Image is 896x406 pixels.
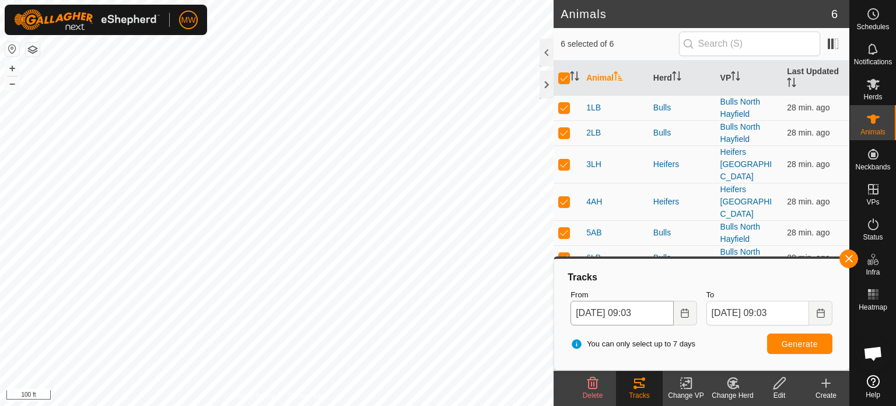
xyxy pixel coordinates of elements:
button: Generate [767,334,832,354]
th: Herd [649,61,716,96]
span: Animals [860,129,885,136]
span: VPs [866,199,879,206]
div: Bulls [653,102,711,114]
span: 1LB [586,102,601,114]
a: Bulls North Hayfield [720,97,760,119]
a: Bulls North Hayfield [720,122,760,144]
th: VP [716,61,783,96]
span: 5AB [586,227,601,239]
h2: Animals [561,7,831,21]
p-sorticon: Activate to sort [672,73,681,82]
button: – [5,77,19,91]
div: Bulls [653,227,711,239]
span: Schedules [856,23,889,30]
span: 3LH [586,158,601,171]
div: Edit [756,390,803,401]
span: 6 [831,5,838,23]
a: Heifers [GEOGRAPHIC_DATA] [720,147,772,181]
input: Search (S) [679,32,820,56]
a: Help [850,370,896,403]
span: Heatmap [859,304,887,311]
p-sorticon: Activate to sort [731,73,740,82]
span: Notifications [854,58,892,65]
span: Delete [583,391,603,400]
span: Sep 9, 2025, 8:35 AM [787,197,829,206]
div: Create [803,390,849,401]
span: Sep 9, 2025, 8:35 AM [787,103,829,112]
button: Map Layers [26,43,40,57]
span: Herds [863,93,882,100]
div: Tracks [566,270,837,284]
th: Last Updated [782,61,849,96]
span: 6LB [586,252,601,264]
span: Help [866,391,880,398]
div: Change VP [663,390,709,401]
span: Sep 9, 2025, 8:35 AM [787,128,829,137]
span: MW [181,14,196,26]
span: 2LB [586,127,601,139]
button: Choose Date [674,301,697,325]
span: Neckbands [855,164,890,171]
button: + [5,61,19,75]
a: Bulls North Hayfield [720,247,760,269]
a: Contact Us [288,391,323,401]
span: Status [863,234,883,241]
button: Choose Date [809,301,832,325]
p-sorticon: Activate to sort [614,73,623,82]
a: Privacy Policy [231,391,275,401]
div: Heifers [653,158,711,171]
div: Bulls [653,127,711,139]
span: 6 selected of 6 [561,38,678,50]
div: Change Herd [709,390,756,401]
button: Reset Map [5,42,19,56]
div: Bulls [653,252,711,264]
div: Tracks [616,390,663,401]
span: Infra [866,269,880,276]
th: Animal [582,61,649,96]
label: To [706,289,832,301]
div: Heifers [653,196,711,208]
span: Generate [782,339,818,349]
span: 4AH [586,196,602,208]
a: Heifers [GEOGRAPHIC_DATA] [720,185,772,218]
span: Sep 9, 2025, 8:35 AM [787,228,829,237]
a: Bulls North Hayfield [720,222,760,244]
p-sorticon: Activate to sort [787,79,796,89]
span: Sep 9, 2025, 8:35 AM [787,159,829,169]
p-sorticon: Activate to sort [570,73,579,82]
label: From [570,289,696,301]
span: Sep 9, 2025, 8:35 AM [787,253,829,262]
div: Open chat [856,336,891,371]
img: Gallagher Logo [14,9,160,30]
span: You can only select up to 7 days [570,338,695,350]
